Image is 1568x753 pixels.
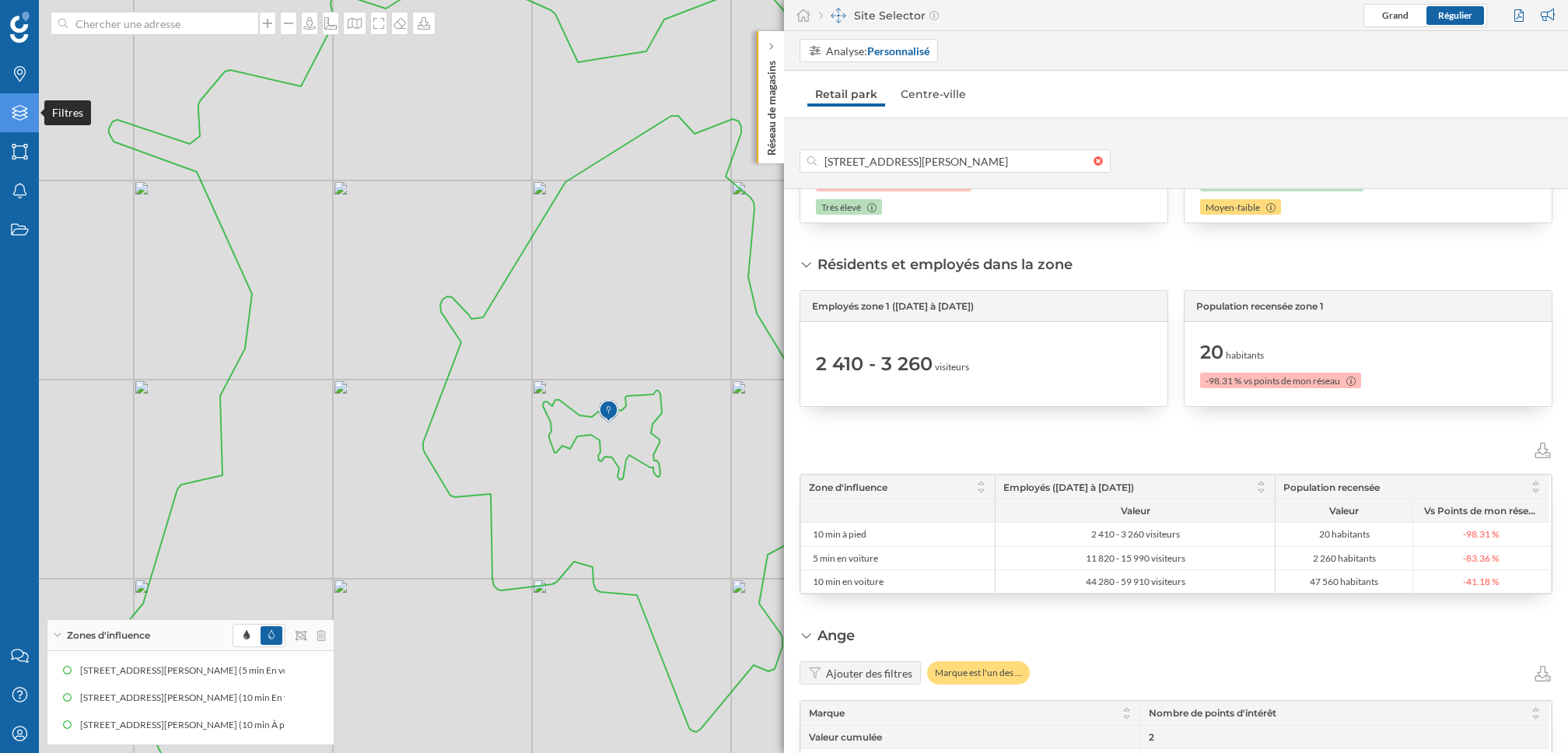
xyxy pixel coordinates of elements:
[1149,706,1276,720] span: Nombre de points d'intérêt
[1310,576,1378,588] span: 47 560 habitants
[1438,9,1472,21] span: Régulier
[79,690,324,706] div: [STREET_ADDRESS][PERSON_NAME] (10 min En voiture)
[809,482,887,493] span: Zone d'influence
[867,44,929,58] strong: Personnalisé
[1003,482,1134,493] span: Employés ([DATE] à [DATE])
[927,661,1030,685] div: Marque est l'un des …
[1329,505,1359,517] span: Valeur
[1086,576,1185,588] span: 44 280 - 59 910 visiteurs
[935,360,969,374] span: visiteurs
[826,43,929,59] div: Analyse:
[893,82,974,107] a: Centre-ville
[1319,528,1370,541] span: 20 habitants
[67,629,150,643] span: Zones d'influence
[1424,505,1538,517] span: Vs Points de mon réseau
[79,717,307,733] div: [STREET_ADDRESS][PERSON_NAME] (10 min À pied)
[1226,348,1264,362] span: habitants
[813,576,884,588] span: 10 min en voiture
[1463,552,1499,566] span: -83.36 %
[10,12,30,43] img: Logo Geoblink
[1196,299,1324,313] span: Population recensée zone 1
[809,731,882,743] span: Valeur cumulée
[816,352,933,376] span: 2 410 - 3 260
[1206,201,1260,215] span: Moyen-faible
[1206,374,1241,388] span: -98.31 %
[599,396,618,427] img: Marker
[1244,374,1340,388] span: vs points de mon réseau
[817,254,1073,275] div: Résidents et employés dans la zone
[1200,340,1223,365] span: 20
[817,625,855,646] div: Ange
[831,8,846,23] img: dashboards-manager.svg
[44,100,91,125] div: Filtres
[1463,527,1499,541] span: -98.31 %
[33,11,89,25] span: Support
[1313,552,1376,565] span: 2 260 habitants
[1283,482,1380,493] span: Population recensée
[826,665,912,681] div: Ajouter des filtres
[1121,505,1150,517] span: Valeur
[813,528,866,541] span: 10 min à pied
[807,82,885,107] a: Retail park
[821,201,861,215] span: Très élevé
[1091,528,1180,541] span: 2 410 - 3 260 visiteurs
[1149,730,1154,744] span: 2
[812,299,974,313] span: Employés zone 1 ([DATE] à [DATE])
[79,663,318,678] div: [STREET_ADDRESS][PERSON_NAME] (5 min En voiture)
[813,552,878,565] span: 5 min en voiture
[1382,9,1409,21] span: Grand
[819,8,939,23] div: Site Selector
[1086,552,1185,565] span: 11 820 - 15 990 visiteurs
[1463,575,1499,589] span: -41.18 %
[809,706,845,720] span: Marque
[764,54,779,156] p: Réseau de magasins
